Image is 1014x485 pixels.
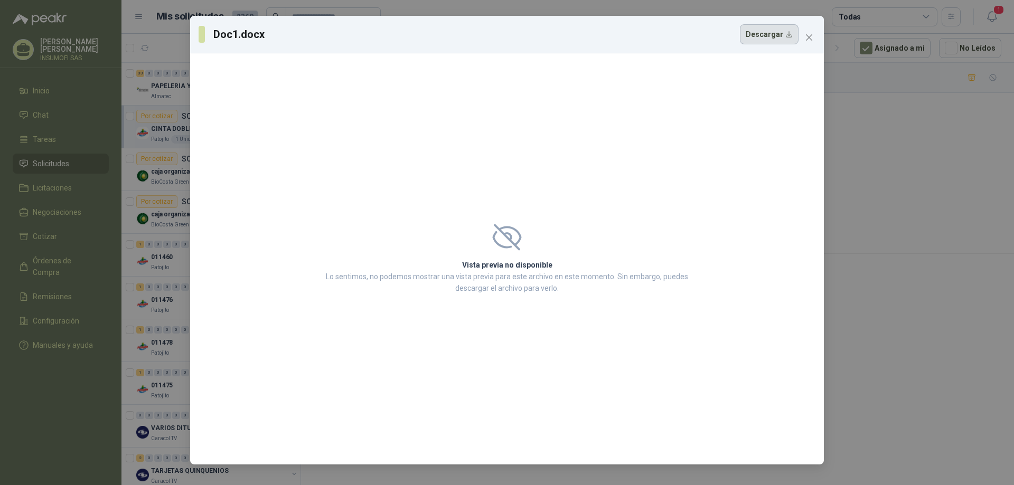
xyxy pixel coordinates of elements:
p: Lo sentimos, no podemos mostrar una vista previa para este archivo en este momento. Sin embargo, ... [323,271,691,294]
span: close [805,33,813,42]
h3: Doc1.docx [213,26,267,42]
button: Descargar [740,24,799,44]
button: Close [801,29,818,46]
h2: Vista previa no disponible [323,259,691,271]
